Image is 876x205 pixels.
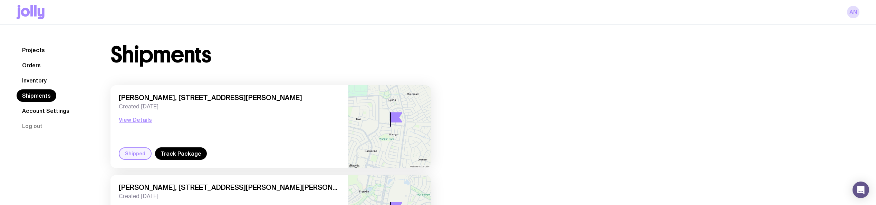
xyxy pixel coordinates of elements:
[17,105,75,117] a: Account Settings
[119,147,152,160] div: Shipped
[17,120,48,132] button: Log out
[110,44,211,66] h1: Shipments
[17,59,46,71] a: Orders
[17,74,52,87] a: Inventory
[155,147,207,160] a: Track Package
[853,182,869,198] div: Open Intercom Messenger
[119,116,152,124] button: View Details
[348,85,431,168] img: staticmap
[847,6,859,18] a: AN
[17,89,56,102] a: Shipments
[119,103,340,110] span: Created [DATE]
[119,183,340,192] span: [PERSON_NAME], [STREET_ADDRESS][PERSON_NAME][PERSON_NAME]
[119,94,340,102] span: [PERSON_NAME], [STREET_ADDRESS][PERSON_NAME]
[119,193,340,200] span: Created [DATE]
[17,44,50,56] a: Projects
